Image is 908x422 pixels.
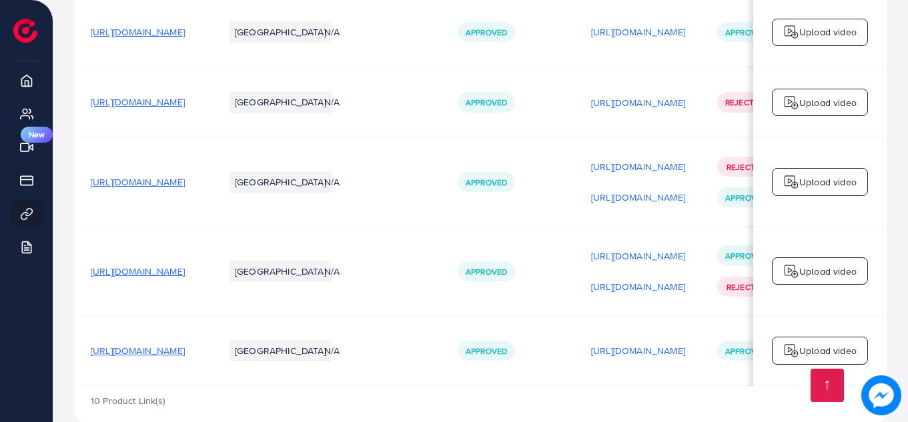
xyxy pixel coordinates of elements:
[91,265,185,278] span: [URL][DOMAIN_NAME]
[230,171,332,193] li: [GEOGRAPHIC_DATA]
[91,25,185,39] span: [URL][DOMAIN_NAME]
[783,343,799,359] img: logo
[230,340,332,361] li: [GEOGRAPHIC_DATA]
[91,95,185,109] span: [URL][DOMAIN_NAME]
[799,343,857,359] p: Upload video
[725,192,767,203] span: Approved
[591,95,685,111] p: [URL][DOMAIN_NAME]
[725,97,764,108] span: Rejected
[21,127,53,143] span: New
[783,24,799,40] img: logo
[10,133,43,160] a: New
[466,266,507,277] span: Approved
[13,19,37,43] img: logo
[591,24,685,40] p: [URL][DOMAIN_NAME]
[466,97,507,108] span: Approved
[727,161,765,173] span: Rejected
[799,24,857,40] p: Upload video
[591,159,685,175] p: [URL][DOMAIN_NAME]
[591,248,685,264] p: [URL][DOMAIN_NAME]
[799,95,857,111] p: Upload video
[783,174,799,190] img: logo
[799,263,857,279] p: Upload video
[324,344,340,357] span: N/A
[91,175,185,189] span: [URL][DOMAIN_NAME]
[466,177,507,188] span: Approved
[799,174,857,190] p: Upload video
[91,394,165,407] span: 10 Product Link(s)
[466,345,507,357] span: Approved
[783,263,799,279] img: logo
[324,265,340,278] span: N/A
[725,27,767,38] span: Approved
[591,279,685,295] p: [URL][DOMAIN_NAME]
[725,345,767,357] span: Approved
[725,250,767,261] span: Approved
[783,95,799,111] img: logo
[861,375,901,415] img: image
[727,281,765,293] span: Rejected
[466,27,507,38] span: Approved
[91,344,185,357] span: [URL][DOMAIN_NAME]
[591,189,685,205] p: [URL][DOMAIN_NAME]
[230,21,332,43] li: [GEOGRAPHIC_DATA]
[324,95,340,109] span: N/A
[591,343,685,359] p: [URL][DOMAIN_NAME]
[230,91,332,113] li: [GEOGRAPHIC_DATA]
[324,175,340,189] span: N/A
[230,261,332,282] li: [GEOGRAPHIC_DATA]
[324,25,340,39] span: N/A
